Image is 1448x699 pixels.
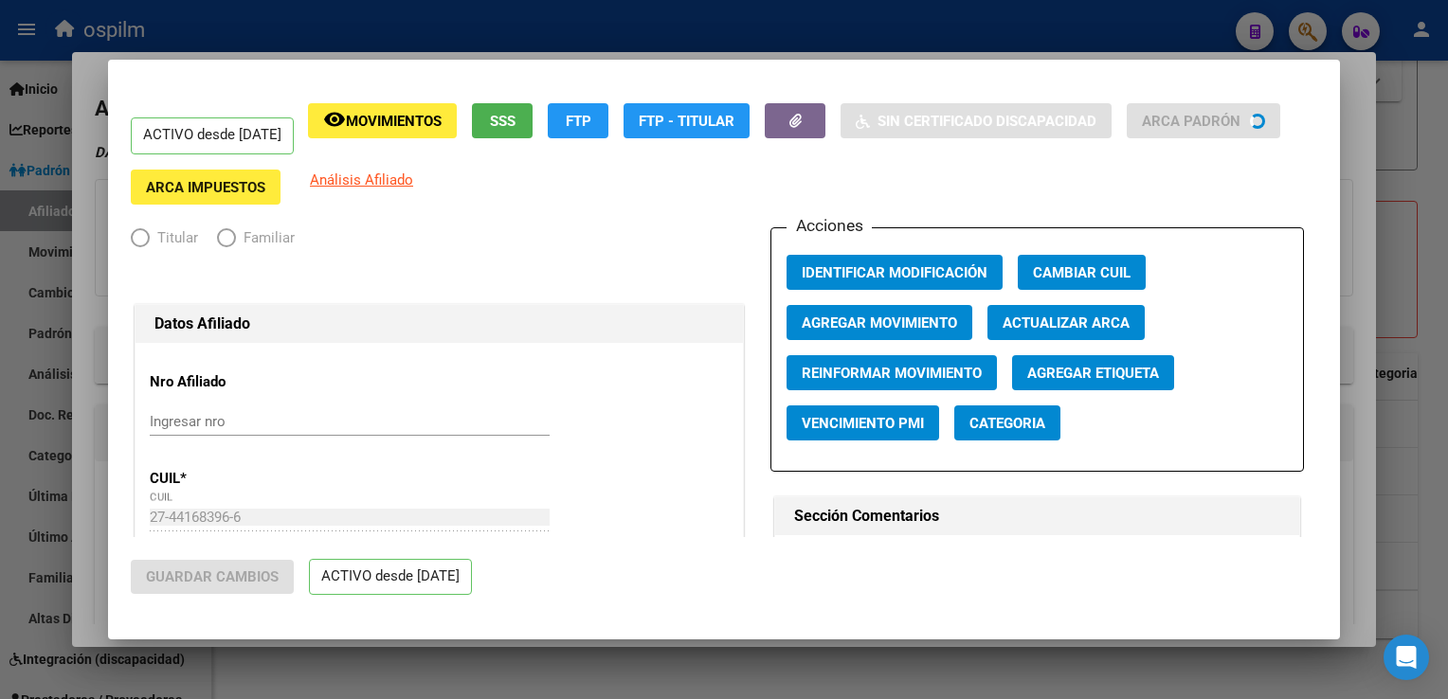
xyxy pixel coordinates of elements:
[624,103,750,138] button: FTP - Titular
[308,103,457,138] button: Movimientos
[787,305,972,340] button: Agregar Movimiento
[802,264,987,281] span: Identificar Modificación
[802,365,982,382] span: Reinformar Movimiento
[1012,355,1174,390] button: Agregar Etiqueta
[548,103,608,138] button: FTP
[131,170,281,205] button: ARCA Impuestos
[639,113,734,130] span: FTP - Titular
[802,415,924,432] span: Vencimiento PMI
[787,355,997,390] button: Reinformar Movimiento
[310,171,413,188] span: Análisis Afiliado
[794,505,1280,528] h1: Sección Comentarios
[490,113,516,130] span: SSS
[1003,314,1130,332] span: Actualizar ARCA
[309,559,472,596] p: ACTIVO desde [DATE]
[472,103,533,138] button: SSS
[323,108,346,131] mat-icon: remove_red_eye
[787,255,1003,290] button: Identificar Modificación
[954,405,1060,440] button: Categoria
[236,227,295,249] span: Familiar
[787,213,872,238] h3: Acciones
[1384,635,1429,680] div: Open Intercom Messenger
[154,313,724,335] h1: Datos Afiliado
[787,405,939,440] button: Vencimiento PMI
[146,179,265,196] span: ARCA Impuestos
[969,415,1045,432] span: Categoria
[1018,255,1146,290] button: Cambiar CUIL
[150,227,198,249] span: Titular
[987,305,1145,340] button: Actualizar ARCA
[146,568,279,585] span: Guardar Cambios
[1127,103,1280,138] button: ARCA Padrón
[1142,113,1240,130] span: ARCA Padrón
[131,117,294,154] p: ACTIVO desde [DATE]
[802,314,957,332] span: Agregar Movimiento
[1033,264,1131,281] span: Cambiar CUIL
[346,113,442,130] span: Movimientos
[131,560,294,594] button: Guardar Cambios
[150,468,323,490] p: CUIL
[566,113,591,130] span: FTP
[841,103,1112,138] button: Sin Certificado Discapacidad
[878,113,1096,130] span: Sin Certificado Discapacidad
[131,233,314,250] mat-radio-group: Elija una opción
[1027,365,1159,382] span: Agregar Etiqueta
[150,371,323,393] p: Nro Afiliado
